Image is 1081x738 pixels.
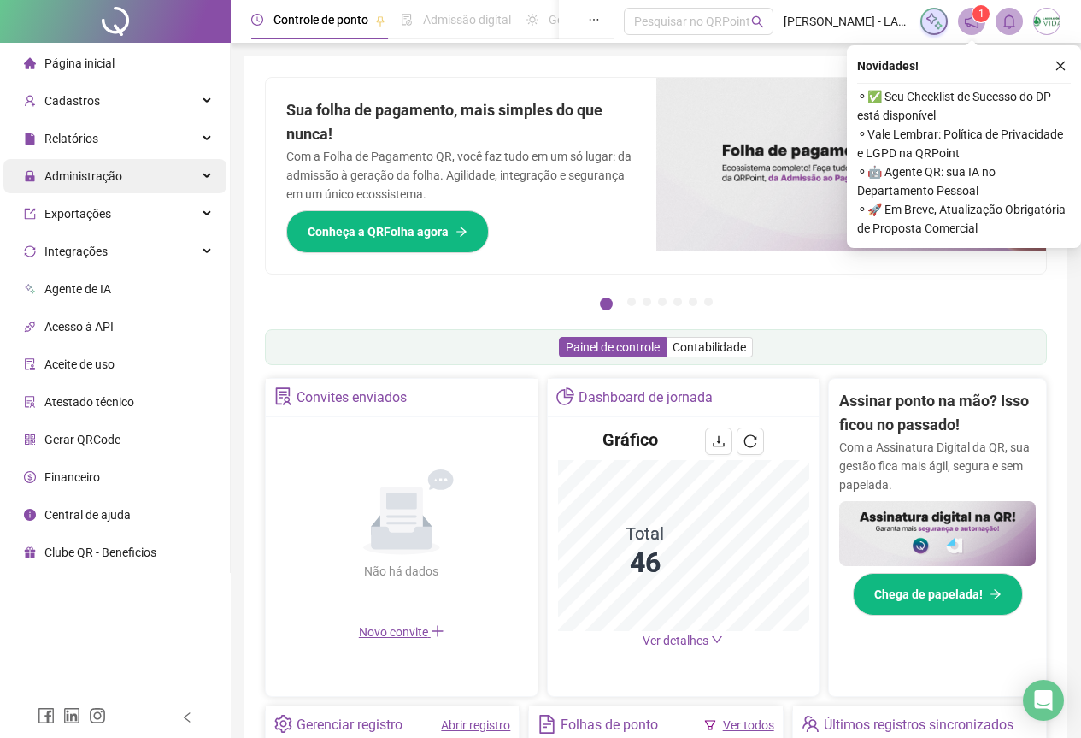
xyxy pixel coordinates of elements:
a: Ver detalhes down [643,634,723,647]
button: 6 [689,298,697,306]
span: linkedin [63,707,80,724]
span: solution [24,396,36,408]
span: [PERSON_NAME] - LABORATORIO POLICLÍNICA VIDA [784,12,910,31]
span: ellipsis [588,14,600,26]
img: banner%2F02c71560-61a6-44d4-94b9-c8ab97240462.png [839,501,1036,567]
span: Agente de IA [44,282,111,296]
span: Relatórios [44,132,98,145]
span: 1 [978,8,984,20]
div: Open Intercom Messenger [1023,680,1064,721]
p: Com a Folha de Pagamento QR, você faz tudo em um só lugar: da admissão à geração da folha. Agilid... [286,147,636,204]
button: 5 [673,298,682,306]
span: audit [24,358,36,370]
span: lock [24,170,36,182]
span: reload [743,434,757,448]
span: info-circle [24,509,36,521]
h2: Sua folha de pagamento, mais simples do que nunca! [286,98,636,147]
span: Contabilidade [673,340,746,354]
span: Atestado técnico [44,395,134,409]
span: arrow-right [990,588,1002,600]
button: 7 [704,298,713,306]
span: ⚬ Vale Lembrar: Política de Privacidade e LGPD na QRPoint [857,125,1071,162]
span: instagram [89,707,106,724]
span: Aceite de uso [44,357,115,371]
span: Chega de papelada! [874,585,983,604]
h2: Assinar ponto na mão? Isso ficou no passado! [839,389,1036,438]
span: filter [704,719,716,731]
span: setting [274,715,292,733]
span: clock-circle [251,14,263,26]
span: ⚬ 🤖 Agente QR: sua IA no Departamento Pessoal [857,162,1071,200]
span: Gerar QRCode [44,433,120,446]
span: pushpin [375,15,385,26]
span: bell [1002,14,1017,29]
span: dollar [24,471,36,483]
img: 3633 [1034,9,1060,34]
span: plus [431,624,444,638]
span: search [751,15,764,28]
span: Financeiro [44,470,100,484]
span: file-done [401,14,413,26]
button: 3 [643,298,651,306]
span: down [711,634,723,646]
span: Cadastros [44,94,100,108]
button: 2 [627,298,636,306]
button: Conheça a QRFolha agora [286,210,489,253]
span: Integrações [44,245,108,258]
span: left [181,711,193,723]
span: Administração [44,169,122,183]
span: Exportações [44,207,111,221]
div: Dashboard de jornada [579,383,713,412]
div: Não há dados [323,562,480,581]
span: sun [526,14,538,26]
span: gift [24,546,36,558]
a: Abrir registro [441,718,510,732]
span: home [24,57,36,69]
span: Central de ajuda [44,508,131,522]
span: close [1055,60,1066,72]
span: ⚬ 🚀 Em Breve, Atualização Obrigatória de Proposta Comercial [857,200,1071,238]
div: Convites enviados [297,383,407,412]
span: notification [964,14,979,29]
img: banner%2F8d14a306-6205-4263-8e5b-06e9a85ad873.png [656,78,1047,251]
span: Ver detalhes [643,634,708,647]
span: Conheça a QRFolha agora [308,222,449,241]
span: Acesso à API [44,320,114,334]
button: 4 [658,298,667,306]
span: Gestão de férias [549,13,635,27]
span: Admissão digital [423,13,511,27]
span: export [24,208,36,220]
img: sparkle-icon.fc2bf0ac1784a2077858766a79e2daf3.svg [925,12,943,31]
a: Ver todos [723,718,774,732]
span: Novo convite [359,625,444,639]
span: arrow-right [455,226,467,238]
span: Página inicial [44,56,115,70]
span: Painel de controle [566,340,660,354]
span: solution [274,387,292,405]
sup: 1 [972,5,990,22]
span: api [24,321,36,333]
span: download [712,434,726,448]
span: file-text [538,715,555,733]
span: ⚬ ✅ Seu Checklist de Sucesso do DP está disponível [857,87,1071,125]
span: file [24,133,36,145]
span: pie-chart [556,387,574,405]
span: Controle de ponto [273,13,368,27]
span: qrcode [24,434,36,446]
button: 1 [600,298,613,310]
button: Chega de papelada! [853,573,1023,616]
p: Com a Assinatura Digital da QR, sua gestão fica mais ágil, segura e sem papelada. [839,438,1036,494]
span: sync [24,245,36,257]
span: team [802,715,820,733]
span: Novidades ! [857,56,919,75]
span: facebook [38,707,55,724]
h4: Gráfico [602,428,658,452]
span: user-add [24,95,36,107]
span: Clube QR - Beneficios [44,546,156,559]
